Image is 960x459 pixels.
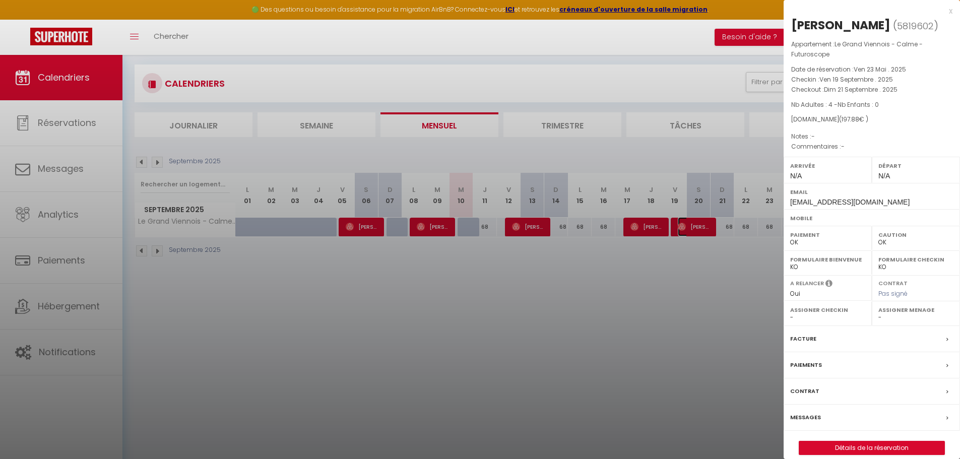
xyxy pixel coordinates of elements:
label: Email [790,187,953,197]
p: Checkout : [791,85,952,95]
p: Date de réservation : [791,64,952,75]
span: Pas signé [878,289,908,298]
span: Ven 19 Septembre . 2025 [819,75,893,84]
a: Détails de la réservation [799,441,944,454]
label: Caution [878,230,953,240]
span: - [841,142,845,151]
label: Départ [878,161,953,171]
div: [DOMAIN_NAME] [791,115,952,124]
label: Assigner Checkin [790,305,865,315]
label: Paiements [790,360,822,370]
span: Ven 23 Mai . 2025 [854,65,906,74]
label: Mobile [790,213,953,223]
span: ( ) [893,19,938,33]
span: Nb Enfants : 0 [838,100,879,109]
label: Facture [790,334,816,344]
i: Sélectionner OUI si vous souhaiter envoyer les séquences de messages post-checkout [825,279,833,290]
span: Nb Adultes : 4 - [791,100,879,109]
span: N/A [878,172,890,180]
span: 197.88 [842,115,859,123]
span: ( € ) [839,115,868,123]
p: Notes : [791,132,952,142]
span: 5819602 [897,20,934,32]
label: Arrivée [790,161,865,171]
span: Dim 21 Septembre . 2025 [824,85,898,94]
label: Formulaire Bienvenue [790,254,865,265]
label: Assigner Menage [878,305,953,315]
div: x [784,5,952,17]
p: Appartement : [791,39,952,59]
p: Commentaires : [791,142,952,152]
span: - [811,132,815,141]
label: Messages [790,412,821,423]
label: Contrat [790,386,819,397]
span: N/A [790,172,802,180]
label: Formulaire Checkin [878,254,953,265]
div: [PERSON_NAME] [791,17,890,33]
label: Contrat [878,279,908,286]
span: [EMAIL_ADDRESS][DOMAIN_NAME] [790,198,910,206]
span: Le Grand Viennois - Calme - Futuroscope [791,40,923,58]
p: Checkin : [791,75,952,85]
button: Détails de la réservation [799,441,945,455]
button: Ouvrir le widget de chat LiveChat [8,4,38,34]
label: A relancer [790,279,824,288]
label: Paiement [790,230,865,240]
